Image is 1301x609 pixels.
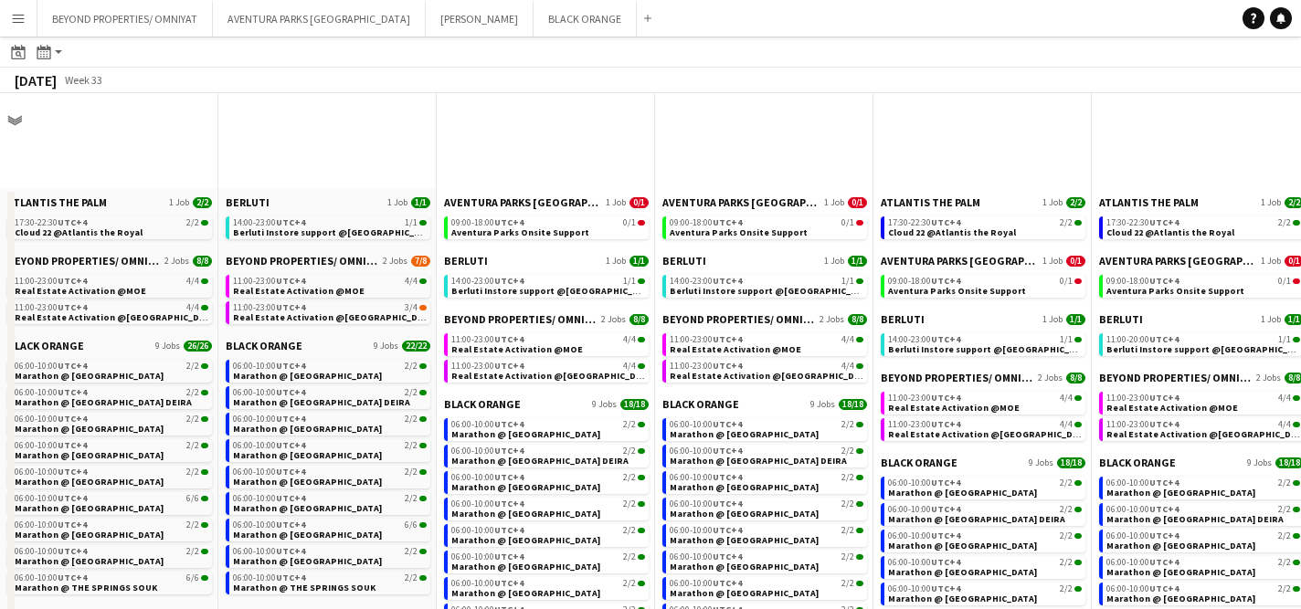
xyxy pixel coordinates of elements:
[494,275,524,287] span: UTC+4
[15,423,164,435] span: Marathon @ FESTIVAL CITY MALL
[58,439,87,451] span: UTC+4
[15,439,208,460] a: 06:00-10:00UTC+42/2Marathon @ [GEOGRAPHIC_DATA]
[1278,218,1291,227] span: 2/2
[7,339,84,352] span: BLACK ORANGE
[810,399,835,410] span: 9 Jobs
[444,397,521,411] span: BLACK ORANGE
[848,256,867,267] span: 1/1
[233,415,305,424] span: 06:00-10:00
[534,1,637,37] button: BLACK ORANGE
[629,256,649,267] span: 1/1
[1099,371,1253,384] span: BEYOND PROPERTIES/ OMNIYAT
[451,370,655,382] span: Real Estate Activation @Nakheel mall
[405,362,418,371] span: 2/2
[670,360,863,381] a: 11:00-23:00UTC+44/4Real Estate Activation @[GEOGRAPHIC_DATA]
[1106,277,1179,286] span: 09:00-18:00
[841,277,854,286] span: 1/1
[713,418,742,430] span: UTC+4
[881,195,1085,209] a: ATLANTIS THE PALM1 Job2/2
[405,303,418,312] span: 3/4
[15,396,192,408] span: Marathon @ CITY CENTRE DEIRA
[374,341,398,352] span: 9 Jobs
[233,423,382,435] span: Marathon @ FESTIVAL CITY MALL
[931,333,960,345] span: UTC+4
[226,254,379,268] span: BEYOND PROPERTIES/ OMNIYAT
[444,195,649,254] div: AVENTURA PARKS [GEOGRAPHIC_DATA]1 Job0/109:00-18:00UTC+40/1Aventura Parks Onsite Support
[186,277,199,286] span: 4/4
[881,312,925,326] span: BERLUTI
[276,301,305,313] span: UTC+4
[186,218,199,227] span: 2/2
[15,441,87,450] span: 06:00-10:00
[233,441,305,450] span: 06:00-10:00
[451,216,645,237] a: 09:00-18:00UTC+40/1Aventura Parks Onsite Support
[592,399,617,410] span: 9 Jobs
[623,420,636,429] span: 2/2
[451,360,645,381] a: 11:00-23:00UTC+44/4Real Estate Activation @[GEOGRAPHIC_DATA]
[426,1,534,37] button: [PERSON_NAME]
[444,397,649,411] a: BLACK ORANGE9 Jobs18/18
[494,445,524,457] span: UTC+4
[629,197,649,208] span: 0/1
[623,362,636,371] span: 4/4
[451,333,645,354] a: 11:00-23:00UTC+44/4Real Estate Activation @MOE
[233,311,437,323] span: Real Estate Activation @Nakheel mall
[444,312,649,397] div: BEYOND PROPERTIES/ OMNIYAT2 Jobs8/811:00-23:00UTC+44/4Real Estate Activation @MOE11:00-23:00UTC+4...
[444,195,602,209] span: AVENTURA PARKS DUBAI
[15,301,208,322] a: 11:00-23:00UTC+44/4Real Estate Activation @[GEOGRAPHIC_DATA]
[881,254,1085,268] a: AVENTURA PARKS [GEOGRAPHIC_DATA]1 Job0/1
[276,216,305,228] span: UTC+4
[1106,418,1300,439] a: 11:00-23:00UTC+44/4Real Estate Activation @[GEOGRAPHIC_DATA]
[1066,256,1085,267] span: 0/1
[184,341,212,352] span: 26/26
[444,312,649,326] a: BEYOND PROPERTIES/ OMNIYAT2 Jobs8/8
[233,285,365,297] span: Real Estate Activation @MOE
[881,195,1085,254] div: ATLANTIS THE PALM1 Job2/217:30-22:30UTC+42/2Cloud 22 @Atlantis the Royal
[383,256,407,267] span: 2 Jobs
[888,333,1082,354] a: 14:00-23:00UTC+41/1Berluti Instore support @[GEOGRAPHIC_DATA]
[15,275,208,296] a: 11:00-23:00UTC+44/4Real Estate Activation @MOE
[713,360,742,372] span: UTC+4
[888,418,1082,439] a: 11:00-23:00UTC+44/4Real Estate Activation @[GEOGRAPHIC_DATA]
[1099,195,1199,209] span: ATLANTIS THE PALM
[494,216,524,228] span: UTC+4
[7,254,212,339] div: BEYOND PROPERTIES/ OMNIYAT2 Jobs8/811:00-23:00UTC+44/4Real Estate Activation @MOE11:00-23:00UTC+4...
[451,420,524,429] span: 06:00-10:00
[662,312,867,326] a: BEYOND PROPERTIES/ OMNIYAT2 Jobs8/8
[670,333,863,354] a: 11:00-23:00UTC+44/4Real Estate Activation @MOE
[1256,373,1281,383] span: 2 Jobs
[15,218,87,227] span: 17:30-22:30
[7,195,212,209] a: ATLANTIS THE PALM1 Job2/2
[606,197,626,208] span: 1 Job
[58,216,87,228] span: UTC+4
[820,314,844,325] span: 2 Jobs
[15,370,164,382] span: Marathon @ DUBAI HILLS MALL
[662,195,867,254] div: AVENTURA PARKS [GEOGRAPHIC_DATA]1 Job0/109:00-18:00UTC+40/1Aventura Parks Onsite Support
[15,311,218,323] span: Real Estate Activation @Nakheel mall
[233,218,305,227] span: 14:00-23:00
[1066,197,1085,208] span: 2/2
[1060,277,1073,286] span: 0/1
[444,195,649,209] a: AVENTURA PARKS [GEOGRAPHIC_DATA]1 Job0/1
[670,446,742,456] span: 06:00-10:00
[824,256,844,267] span: 1 Job
[1261,197,1281,208] span: 1 Job
[233,386,427,407] a: 06:00-10:00UTC+42/2Marathon @ [GEOGRAPHIC_DATA] DEIRA
[276,439,305,451] span: UTC+4
[601,314,626,325] span: 2 Jobs
[186,415,199,424] span: 2/2
[213,1,426,37] button: AVENTURA PARKS [GEOGRAPHIC_DATA]
[226,254,430,339] div: BEYOND PROPERTIES/ OMNIYAT2 Jobs7/811:00-23:00UTC+44/4Real Estate Activation @MOE11:00-23:00UTC+4...
[226,339,302,352] span: BLACK ORANGE
[888,394,960,403] span: 11:00-23:00
[1278,394,1291,403] span: 4/4
[881,371,1085,384] a: BEYOND PROPERTIES/ OMNIYAT2 Jobs8/8
[841,420,854,429] span: 2/2
[226,339,430,352] a: BLACK ORANGE9 Jobs22/22
[713,216,742,228] span: UTC+4
[155,341,180,352] span: 9 Jobs
[1060,335,1073,344] span: 1/1
[1106,226,1234,238] span: Cloud 22 @Atlantis the Royal
[1106,218,1179,227] span: 17:30-22:30
[1042,256,1063,267] span: 1 Job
